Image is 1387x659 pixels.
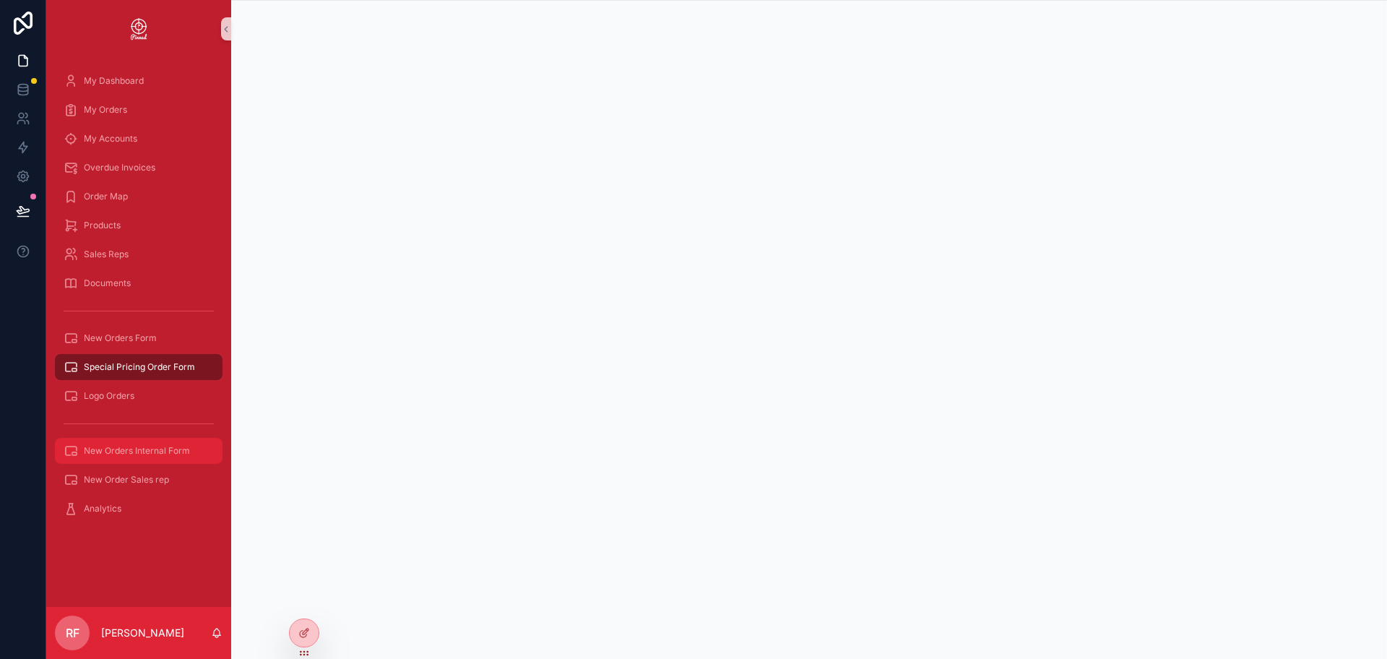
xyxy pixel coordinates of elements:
span: Products [84,220,121,231]
a: Overdue Invoices [55,155,222,181]
span: Order Map [84,191,128,202]
span: Logo Orders [84,390,134,402]
span: My Accounts [84,133,137,145]
a: Order Map [55,184,222,210]
span: New Orders Form [84,332,157,344]
a: Special Pricing Order Form [55,354,222,380]
a: Analytics [55,496,222,522]
span: Sales Reps [84,249,129,260]
div: scrollable content [46,58,231,540]
p: [PERSON_NAME] [101,626,184,640]
a: Logo Orders [55,383,222,409]
a: Sales Reps [55,241,222,267]
a: New Orders Form [55,325,222,351]
span: New Order Sales rep [84,474,169,486]
span: Documents [84,277,131,289]
span: Overdue Invoices [84,162,155,173]
span: Analytics [84,503,121,514]
a: New Order Sales rep [55,467,222,493]
a: Documents [55,270,222,296]
img: App logo [127,17,150,40]
span: Special Pricing Order Form [84,361,195,373]
span: New Orders Internal Form [84,445,190,457]
span: RF [66,624,79,642]
a: New Orders Internal Form [55,438,222,464]
a: Products [55,212,222,238]
a: My Dashboard [55,68,222,94]
span: My Dashboard [84,75,144,87]
a: My Accounts [55,126,222,152]
span: My Orders [84,104,127,116]
a: My Orders [55,97,222,123]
